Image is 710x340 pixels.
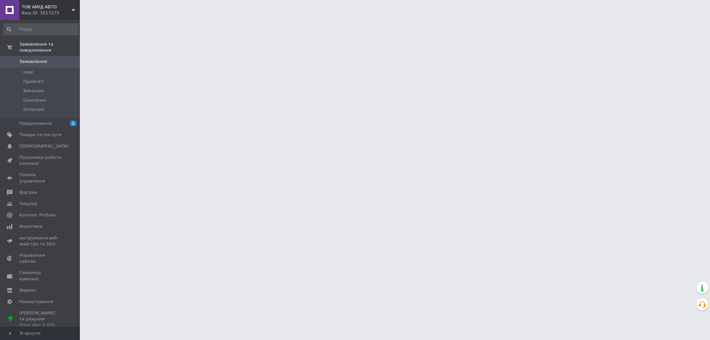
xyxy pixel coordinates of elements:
[23,69,33,75] span: Нові
[19,235,62,247] span: Інструменти веб-майстра та SEO
[19,59,47,65] span: Замовлення
[22,4,72,10] span: ТОВ АМІД АВТО
[19,172,62,184] span: Панель управління
[19,223,42,229] span: Аналітика
[22,10,80,16] div: Ваш ID: 3517275
[3,23,79,35] input: Пошук
[19,143,69,149] span: [DEMOGRAPHIC_DATA]
[19,310,62,328] span: [PERSON_NAME] та рахунки
[19,322,62,328] div: Prom мікс 6 000
[19,212,55,218] span: Каталог ProSale
[70,121,77,126] span: 1
[19,41,80,53] span: Замовлення та повідомлення
[23,97,46,103] span: Скасовані
[19,132,62,138] span: Товари та послуги
[23,107,44,113] span: Оплачені
[19,155,62,167] span: Показники роботи компанії
[19,252,62,264] span: Управління сайтом
[19,189,37,195] span: Відгуки
[19,201,37,207] span: Покупці
[19,270,62,282] span: Гаманець компанії
[23,79,44,85] span: Прийняті
[19,299,53,305] span: Налаштування
[19,287,36,293] span: Маркет
[19,121,52,127] span: Повідомлення
[23,88,44,94] span: Виконані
